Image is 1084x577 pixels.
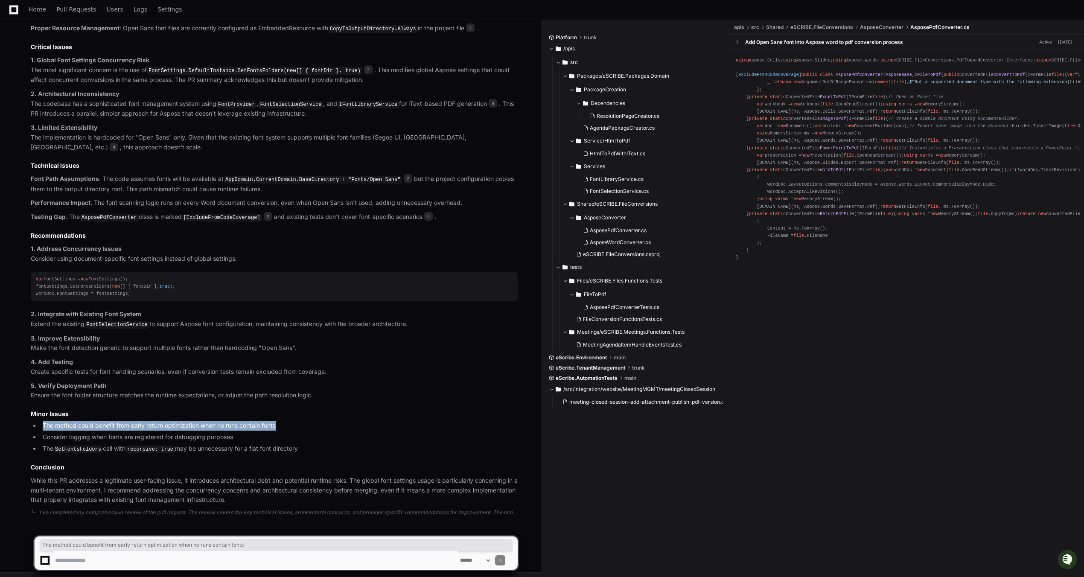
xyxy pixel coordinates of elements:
[872,94,883,99] span: file
[577,201,658,207] span: Shared/eSCRIBE.FileConversions
[1028,72,1062,77] span: IFormFile
[770,116,786,121] span: static
[569,211,721,224] button: AsposeConverter
[80,214,139,221] code: AsposePdfConverter
[31,382,107,389] strong: 5. Verify Deployment Path
[749,94,767,99] span: private
[577,277,662,284] span: Files/eSCRIBE.Files.Functions.Tests
[182,214,262,221] code: [ExcludeFromCodeCoverage]
[584,163,605,170] span: Services
[875,79,891,85] span: nameof
[749,146,767,151] span: private
[569,160,721,173] button: Services
[880,211,891,216] span: file
[822,102,833,107] span: file
[556,55,721,69] button: src
[573,339,716,351] button: MeetingAgendaItemHandleEventsTest.cs
[562,325,721,339] button: Meetings/eSCRIBE.Meetings.Functions.Tests
[577,73,669,79] span: Packages/eSCRIBE.Packages.Domain
[778,79,791,85] span: throw
[53,446,103,453] code: SetFontsFolders
[31,244,518,264] p: Consider using document-specific font settings instead of global settings:
[790,24,853,31] span: eSCRIBE.FileConversions
[938,153,946,158] span: new
[815,131,822,136] span: new
[556,260,721,274] button: tests
[846,123,854,128] span: new
[31,334,518,353] p: Make the font detection generic to support multiple fonts rather than hardcoding "Open Sans".
[901,160,917,165] span: return
[424,212,433,221] span: 5
[337,101,399,108] code: IFontLibraryService
[886,146,896,151] span: file
[944,72,959,77] span: public
[949,160,959,165] span: file
[833,58,846,63] span: using
[85,321,149,329] code: FontSelectionService
[583,251,661,258] span: eSCRIBE.FileConversions.csproj
[1009,167,1014,172] span: if
[216,101,256,108] code: FontProvider
[734,24,744,31] span: apis
[9,34,155,48] div: Welcome
[783,58,796,63] span: using
[590,239,651,246] span: AsposeWordConverter.cs
[569,199,574,209] svg: Directory
[1057,549,1080,572] iframe: Open customer support
[31,381,518,401] p: Ensure the font folder structure matches the runtime expectations, or adjust the path resolution ...
[862,146,896,151] span: IFormFile
[1037,38,1055,46] span: Active
[632,364,645,371] span: trunk
[576,289,581,300] svg: Directory
[614,354,626,361] span: main
[157,7,182,12] span: Settings
[815,123,822,128] span: var
[820,211,854,216] span: ReturnPdfFile
[31,123,518,152] p: The implementation is hardcoded for "Open Sans" only. Given that the existing font system support...
[770,211,786,216] span: static
[820,116,846,121] span: ImageToPdf
[749,211,894,216] span: ConvertedFile ( )
[9,9,26,26] img: PlayerZero
[40,421,518,431] li: The method could benefit from early return optimization when no runs contain fonts
[1051,72,1062,77] span: file
[576,161,581,172] svg: Directory
[894,79,904,85] span: file
[757,131,770,136] span: using
[917,167,925,172] span: new
[917,102,925,107] span: new
[576,96,721,110] button: Dependencies
[1067,72,1075,77] span: var
[56,7,96,12] span: Pull Requests
[849,116,883,121] span: IFormFile
[880,138,896,143] span: return
[1064,123,1075,128] span: file
[749,116,886,121] span: ConvertedFile ( )
[745,39,903,46] div: Add Open Sans font into Aspose word to pdf conversion process
[559,396,723,408] button: meeting-closed-session-add-attachment-publish-pdf-version.cy.ts
[749,146,899,151] span: ConvertedFile ( )
[590,125,655,131] span: AgendaPackageCreator.cs
[775,196,783,201] span: var
[736,57,1075,262] div: Aspose.Cells; Aspose.Slides; Aspose.Words; eSCRIBE.FileConversions.PdfToWordConverter.Interfaces;...
[928,109,938,114] span: file
[904,153,917,158] span: using
[36,276,513,297] div: fontSettings = FontSettings(); fontSettings.SetFontsFolders( [] { fontDir }, ); wordDoc.FontSetti...
[749,94,886,99] span: ConvertedFile ( )
[583,98,588,108] svg: Directory
[36,277,44,282] span: var
[910,24,970,31] span: AsposePdfConverter.cs
[112,284,120,289] span: new
[364,65,373,74] span: 2
[791,102,798,107] span: new
[584,214,626,221] span: AsposeConverter
[31,175,99,182] strong: Font Path Assumptions
[624,375,636,382] span: main
[886,72,912,77] span: AsposeBase
[751,24,759,31] span: src
[836,72,883,77] span: AsposePdfConverter
[930,211,938,216] span: new
[562,69,721,83] button: Packages/eSCRIBE.Packages.Domain
[556,34,577,41] span: Platform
